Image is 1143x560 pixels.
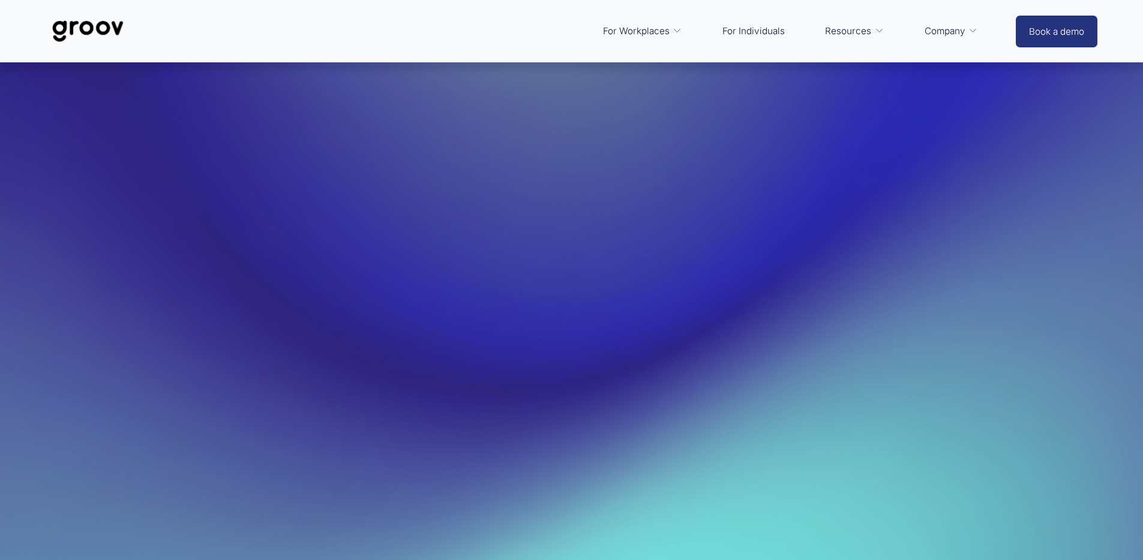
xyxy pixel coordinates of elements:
[46,11,130,51] img: Groov | Workplace Science Platform | Unlock Performance | Drive Results
[819,17,890,46] a: folder dropdown
[597,17,688,46] a: folder dropdown
[1016,16,1097,47] a: Book a demo
[919,17,984,46] a: folder dropdown
[925,23,965,40] span: Company
[603,23,670,40] span: For Workplaces
[716,17,791,46] a: For Individuals
[825,23,871,40] span: Resources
